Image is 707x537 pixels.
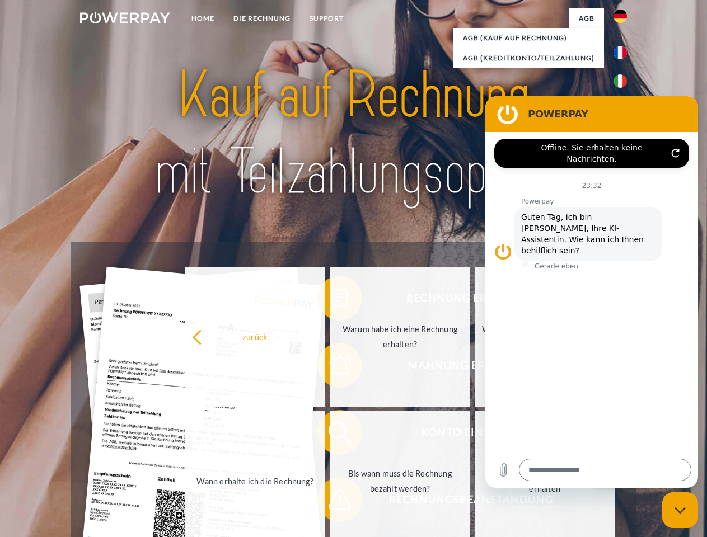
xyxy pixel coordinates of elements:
img: it [614,74,627,88]
div: zurück [192,329,318,344]
iframe: Schaltfläche zum Öffnen des Messaging-Fensters; Konversation läuft [662,492,698,528]
a: AGB (Kauf auf Rechnung) [453,28,604,48]
div: Ich habe nur eine Teillieferung erhalten [482,466,608,496]
img: logo-powerpay-white.svg [80,12,170,23]
a: Home [182,8,224,29]
img: de [614,10,627,23]
img: title-powerpay_de.svg [107,54,600,214]
img: fr [614,46,627,59]
a: AGB (Kreditkonto/Teilzahlung) [453,48,604,68]
div: Was habe ich noch offen, ist meine Zahlung eingegangen? [482,322,608,352]
a: DIE RECHNUNG [224,8,300,29]
div: Wann erhalte ich die Rechnung? [192,473,318,488]
div: Warum habe ich eine Rechnung erhalten? [337,322,463,352]
a: agb [569,8,604,29]
a: Was habe ich noch offen, ist meine Zahlung eingegangen? [475,267,615,407]
iframe: Messaging-Fenster [485,96,698,488]
a: SUPPORT [300,8,353,29]
div: Bis wann muss die Rechnung bezahlt werden? [337,466,463,496]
